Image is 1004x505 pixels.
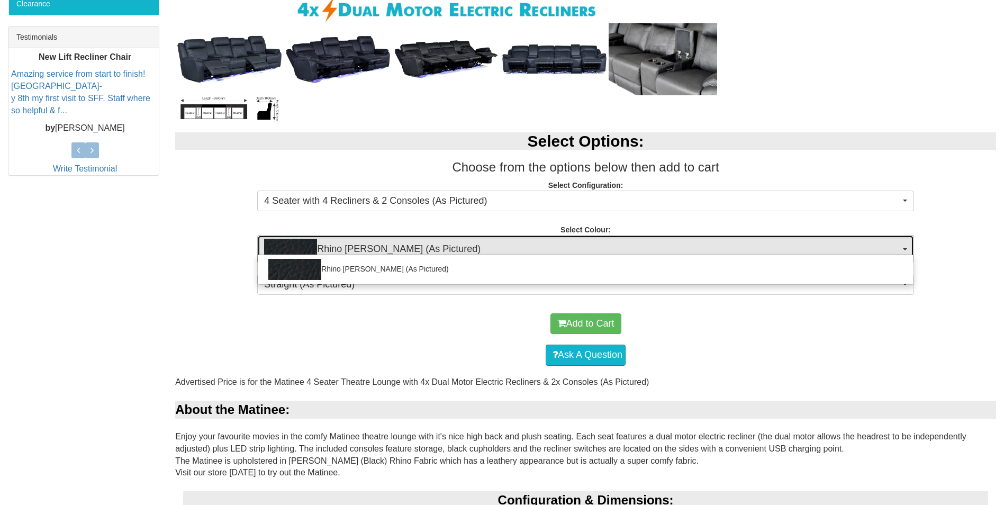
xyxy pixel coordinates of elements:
[45,123,55,132] b: by
[546,345,626,366] a: Ask A Question
[258,257,913,282] a: Rhino [PERSON_NAME] (As Pictured)
[53,164,117,173] a: Write Testimonial
[560,226,611,234] strong: Select Colour:
[550,313,621,335] button: Add to Cart
[39,52,131,61] b: New Lift Recliner Chair
[11,122,159,134] p: [PERSON_NAME]
[528,132,644,150] b: Select Options:
[548,181,623,190] strong: Select Configuration:
[264,194,900,208] span: 4 Seater with 4 Recliners & 2 Consoles (As Pictured)
[257,191,914,212] button: 4 Seater with 4 Recliners & 2 Consoles (As Pictured)
[264,239,900,260] span: Rhino [PERSON_NAME] (As Pictured)
[175,160,996,174] h3: Choose from the options below then add to cart
[8,26,159,48] div: Testimonials
[257,274,914,295] button: Straight (As Pictured)
[257,235,914,264] button: Rhino Jett (As Pictured)Rhino [PERSON_NAME] (As Pictured)
[175,401,996,419] div: About the Matinee:
[268,259,321,280] img: Rhino Jett (As Pictured)
[11,70,150,115] a: Amazing service from start to finish! [GEOGRAPHIC_DATA]-y 8th my first visit to SFF. Staff where ...
[264,239,317,260] img: Rhino Jett (As Pictured)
